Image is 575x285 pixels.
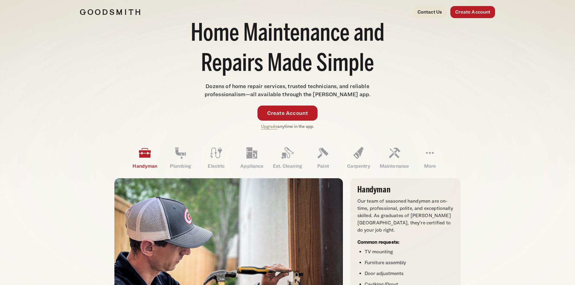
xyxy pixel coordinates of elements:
[261,123,314,130] p: anytime in the app.
[257,106,318,121] a: Create Account
[184,19,391,80] h1: Home Maintenance and Repairs Made Simple
[357,198,453,234] p: Our team of seasoned handymen are on-time, professional, polite, and exceptionally skilled. As gr...
[261,124,277,129] a: Upgrade
[163,142,198,173] a: Plumbing
[270,142,305,173] a: Ext. Cleaning
[234,142,270,173] a: Appliance
[365,248,453,255] li: TV mounting
[376,142,412,173] a: Maintenance
[365,270,453,277] li: Door adjustments
[357,239,400,245] strong: Common requests:
[205,83,371,97] span: Dozens of home repair services, trusted technicians, and reliable professionalism—all available t...
[412,163,448,170] p: More
[127,142,163,173] a: Handyman
[357,185,453,194] h3: Handyman
[365,259,453,266] li: Furniture assembly
[412,142,448,173] a: More
[413,6,447,18] a: Contact Us
[80,9,140,15] img: Goodsmith
[341,142,376,173] a: Carpentry
[198,142,234,173] a: Electric
[270,163,305,170] p: Ext. Cleaning
[305,142,341,173] a: Paint
[376,163,412,170] p: Maintenance
[163,163,198,170] p: Plumbing
[234,163,270,170] p: Appliance
[450,6,495,18] a: Create Account
[127,163,163,170] p: Handyman
[198,163,234,170] p: Electric
[305,163,341,170] p: Paint
[341,163,376,170] p: Carpentry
